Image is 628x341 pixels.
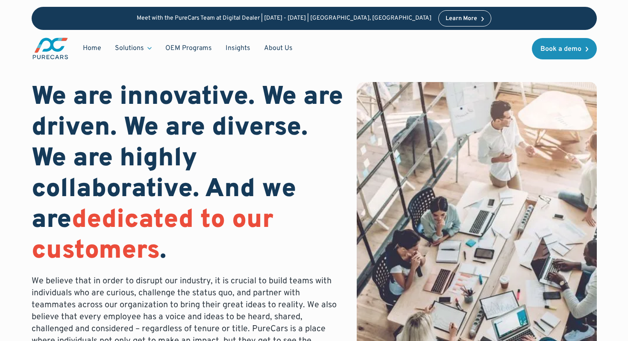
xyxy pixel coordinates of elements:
[257,40,299,56] a: About Us
[115,44,144,53] div: Solutions
[137,15,431,22] p: Meet with the PureCars Team at Digital Dealer | [DATE] - [DATE] | [GEOGRAPHIC_DATA], [GEOGRAPHIC_...
[532,38,597,59] a: Book a demo
[158,40,219,56] a: OEM Programs
[108,40,158,56] div: Solutions
[76,40,108,56] a: Home
[32,82,343,267] h1: We are innovative. We are driven. We are diverse. We are highly collaborative. And we are .
[32,37,69,60] img: purecars logo
[438,10,491,26] a: Learn More
[219,40,257,56] a: Insights
[32,204,273,268] span: dedicated to our customers
[446,16,477,22] div: Learn More
[32,37,69,60] a: main
[540,46,581,53] div: Book a demo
